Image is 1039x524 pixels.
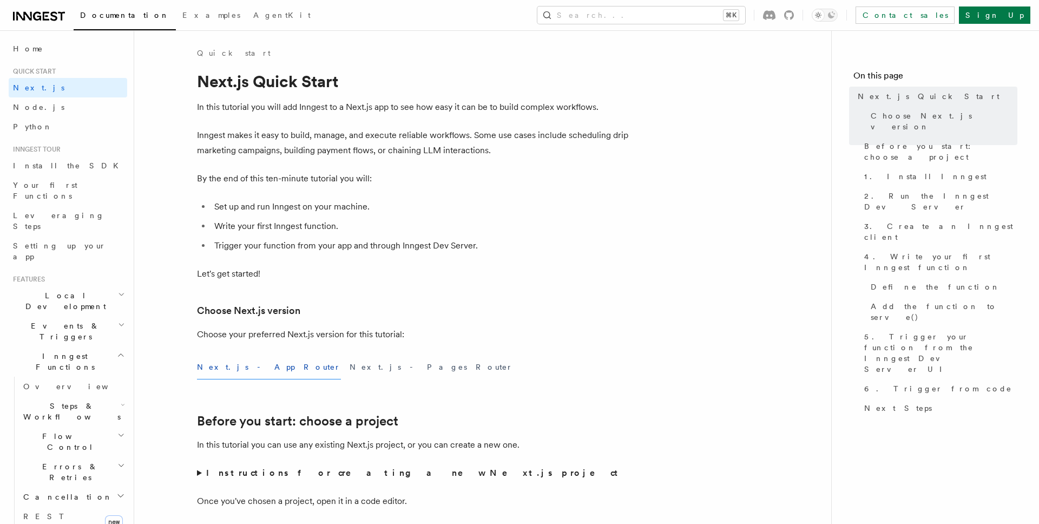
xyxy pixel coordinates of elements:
a: 2. Run the Inngest Dev Server [860,186,1017,217]
span: Features [9,275,45,284]
a: Your first Functions [9,175,127,206]
a: Leveraging Steps [9,206,127,236]
a: AgentKit [247,3,317,29]
a: Add the function to serve() [866,297,1017,327]
p: Inngest makes it easy to build, manage, and execute reliable workflows. Some use cases include sc... [197,128,630,158]
span: 3. Create an Inngest client [864,221,1017,243]
p: In this tutorial you will add Inngest to a Next.js app to see how easy it can be to build complex... [197,100,630,115]
a: Next.js Quick Start [853,87,1017,106]
button: Steps & Workflows [19,396,127,427]
span: Flow Control [19,431,117,453]
span: 1. Install Inngest [864,171,987,182]
span: Home [13,43,43,54]
span: Install the SDK [13,161,125,170]
strong: Instructions for creating a new Next.js project [206,468,622,478]
h4: On this page [853,69,1017,87]
button: Events & Triggers [9,316,127,346]
a: Node.js [9,97,127,117]
span: AgentKit [253,11,311,19]
a: Next Steps [860,398,1017,418]
span: Next Steps [864,403,932,414]
a: Choose Next.js version [866,106,1017,136]
button: Local Development [9,286,127,316]
span: Events & Triggers [9,320,118,342]
span: Documentation [80,11,169,19]
a: Sign Up [959,6,1030,24]
p: Once you've chosen a project, open it in a code editor. [197,494,630,509]
span: 5. Trigger your function from the Inngest Dev Server UI [864,331,1017,375]
a: Install the SDK [9,156,127,175]
span: Define the function [871,281,1000,292]
span: Steps & Workflows [19,401,121,422]
button: Toggle dark mode [812,9,838,22]
span: Next.js Quick Start [858,91,999,102]
span: Before you start: choose a project [864,141,1017,162]
button: Flow Control [19,427,127,457]
a: 4. Write your first Inngest function [860,247,1017,277]
span: Add the function to serve() [871,301,1017,323]
p: Let's get started! [197,266,630,281]
span: Python [13,122,52,131]
a: Contact sales [856,6,955,24]
span: Quick start [9,67,56,76]
span: Inngest tour [9,145,61,154]
button: Next.js - App Router [197,355,341,379]
span: Node.js [13,103,64,112]
button: Search...⌘K [537,6,745,24]
span: Examples [182,11,240,19]
a: Examples [176,3,247,29]
button: Cancellation [19,487,127,507]
a: Home [9,39,127,58]
span: Cancellation [19,492,113,502]
a: Define the function [866,277,1017,297]
a: Next.js [9,78,127,97]
a: Setting up your app [9,236,127,266]
a: Documentation [74,3,176,30]
button: Errors & Retries [19,457,127,487]
li: Trigger your function from your app and through Inngest Dev Server. [211,238,630,253]
a: 6. Trigger from code [860,379,1017,398]
a: Python [9,117,127,136]
span: Inngest Functions [9,351,117,372]
span: Setting up your app [13,241,106,261]
span: 4. Write your first Inngest function [864,251,1017,273]
button: Next.js - Pages Router [350,355,513,379]
a: Quick start [197,48,271,58]
kbd: ⌘K [724,10,739,21]
a: 5. Trigger your function from the Inngest Dev Server UI [860,327,1017,379]
a: Choose Next.js version [197,303,300,318]
span: 6. Trigger from code [864,383,1012,394]
span: Overview [23,382,135,391]
span: Local Development [9,290,118,312]
button: Inngest Functions [9,346,127,377]
span: Choose Next.js version [871,110,1017,132]
a: Before you start: choose a project [197,414,398,429]
span: Next.js [13,83,64,92]
summary: Instructions for creating a new Next.js project [197,466,630,481]
span: 2. Run the Inngest Dev Server [864,191,1017,212]
a: 1. Install Inngest [860,167,1017,186]
a: 3. Create an Inngest client [860,217,1017,247]
a: Overview [19,377,127,396]
p: By the end of this ten-minute tutorial you will: [197,171,630,186]
span: Leveraging Steps [13,211,104,231]
h1: Next.js Quick Start [197,71,630,91]
span: Your first Functions [13,181,77,200]
p: In this tutorial you can use any existing Next.js project, or you can create a new one. [197,437,630,453]
li: Write your first Inngest function. [211,219,630,234]
span: Errors & Retries [19,461,117,483]
p: Choose your preferred Next.js version for this tutorial: [197,327,630,342]
li: Set up and run Inngest on your machine. [211,199,630,214]
a: Before you start: choose a project [860,136,1017,167]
